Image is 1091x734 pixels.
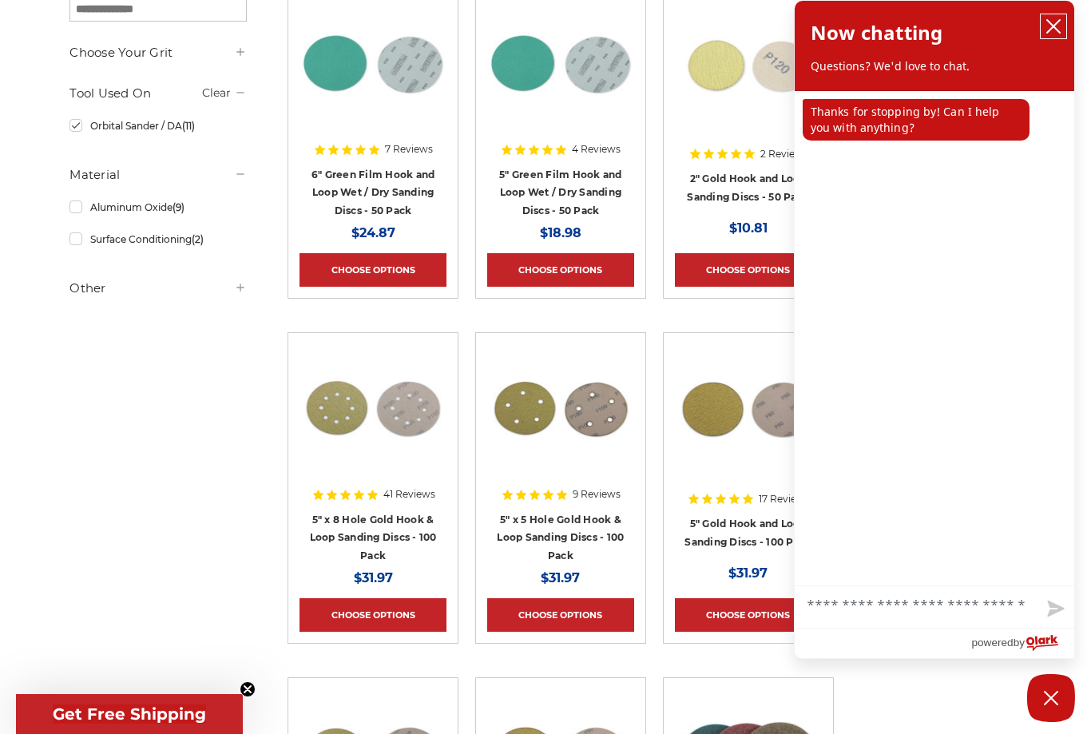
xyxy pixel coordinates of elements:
[202,85,231,100] a: Clear
[971,629,1074,658] a: Powered by Olark
[69,193,246,221] a: Aluminum Oxide
[1014,633,1025,653] span: by
[300,344,446,472] img: 5 inch 8 hole gold velcro disc stack
[811,58,1058,74] p: Questions? We'd love to chat.
[487,344,634,472] img: 5 inch 5 hole hook and loop sanding disc
[173,201,184,213] span: (9)
[300,253,446,287] a: Choose Options
[69,43,246,62] h5: Choose Your Grit
[69,225,246,253] a: Surface Conditioning
[675,598,822,632] a: Choose Options
[675,253,822,287] a: Choose Options
[351,225,395,240] span: $24.87
[182,120,195,132] span: (11)
[795,91,1074,585] div: chat
[541,570,580,585] span: $31.97
[487,598,634,632] a: Choose Options
[729,220,768,236] span: $10.81
[487,344,634,538] a: 5 inch 5 hole hook and loop sanding disc
[192,233,204,245] span: (2)
[310,514,437,561] a: 5" x 8 Hole Gold Hook & Loop Sanding Discs - 100 Pack
[540,225,581,240] span: $18.98
[497,514,624,561] a: 5" x 5 Hole Gold Hook & Loop Sanding Discs - 100 Pack
[300,344,446,538] a: 5 inch 8 hole gold velcro disc stack
[53,704,206,724] span: Get Free Shipping
[728,565,768,581] span: $31.97
[69,279,246,298] h5: Other
[803,99,1030,141] p: Thanks for stopping by! Can I help you with anything?
[69,165,246,184] h5: Material
[1027,674,1075,722] button: Close Chatbox
[1041,14,1066,38] button: close chatbox
[16,694,243,734] div: Get Free ShippingClose teaser
[487,253,634,287] a: Choose Options
[354,570,393,585] span: $31.97
[69,112,246,140] a: Orbital Sander / DA
[311,169,435,216] a: 6" Green Film Hook and Loop Wet / Dry Sanding Discs - 50 Pack
[69,84,246,103] h5: Tool Used On
[684,518,811,548] a: 5" Gold Hook and Loop Sanding Discs - 100 Pack
[811,17,942,49] h2: Now chatting
[240,681,256,697] button: Close teaser
[971,633,1013,653] span: powered
[300,598,446,632] a: Choose Options
[499,169,622,216] a: 5" Green Film Hook and Loop Wet / Dry Sanding Discs - 50 Pack
[675,344,822,472] img: gold hook & loop sanding disc stack
[675,344,822,538] a: gold hook & loop sanding disc stack
[1034,591,1074,628] button: Send message
[687,173,809,203] a: 2" Gold Hook and Loop Sanding Discs - 50 Pack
